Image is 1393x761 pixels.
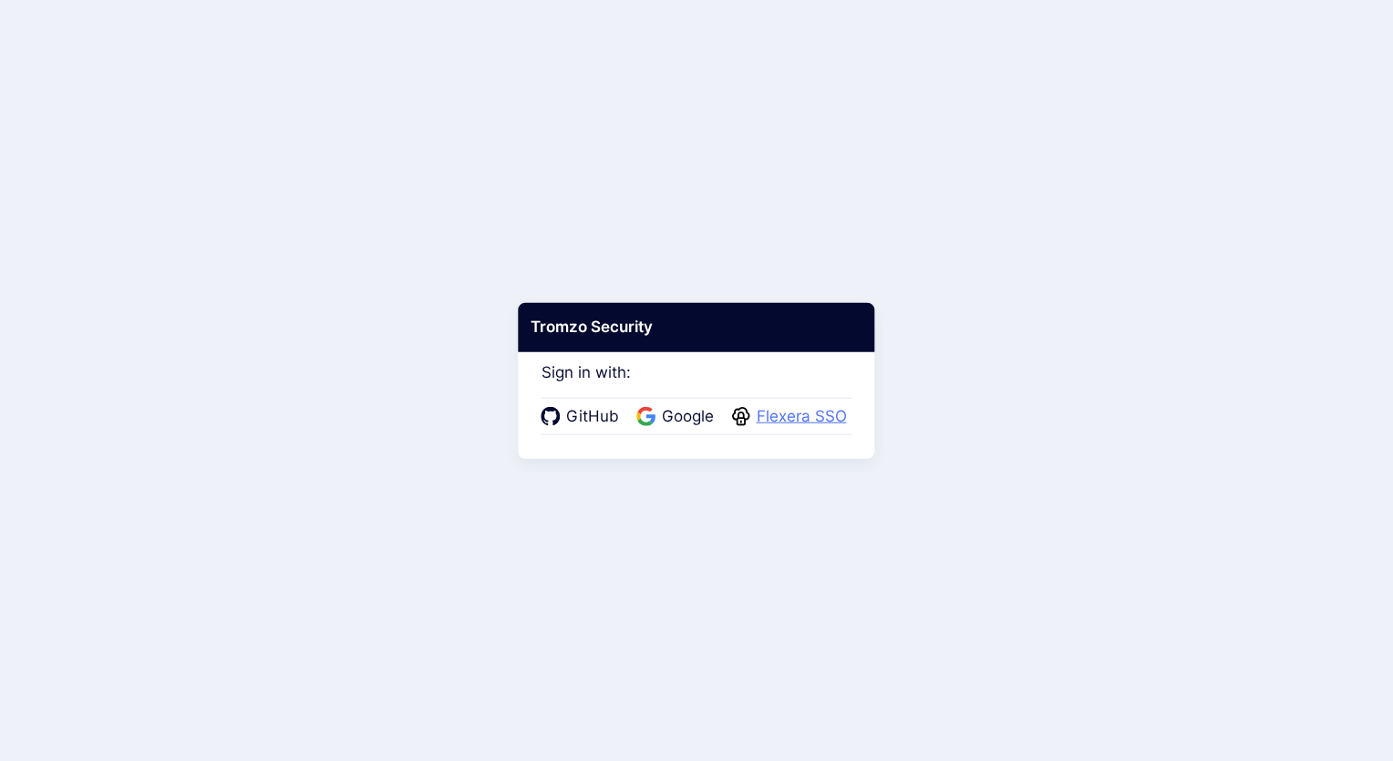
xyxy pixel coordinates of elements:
span: Flexera SSO [751,405,852,429]
a: GitHub [542,405,624,429]
div: Tromzo Security [518,303,874,352]
a: Flexera SSO [732,405,852,429]
div: Sign in with: [542,339,852,435]
span: GitHub [561,405,624,429]
span: Google [656,405,719,429]
a: Google [637,405,719,429]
